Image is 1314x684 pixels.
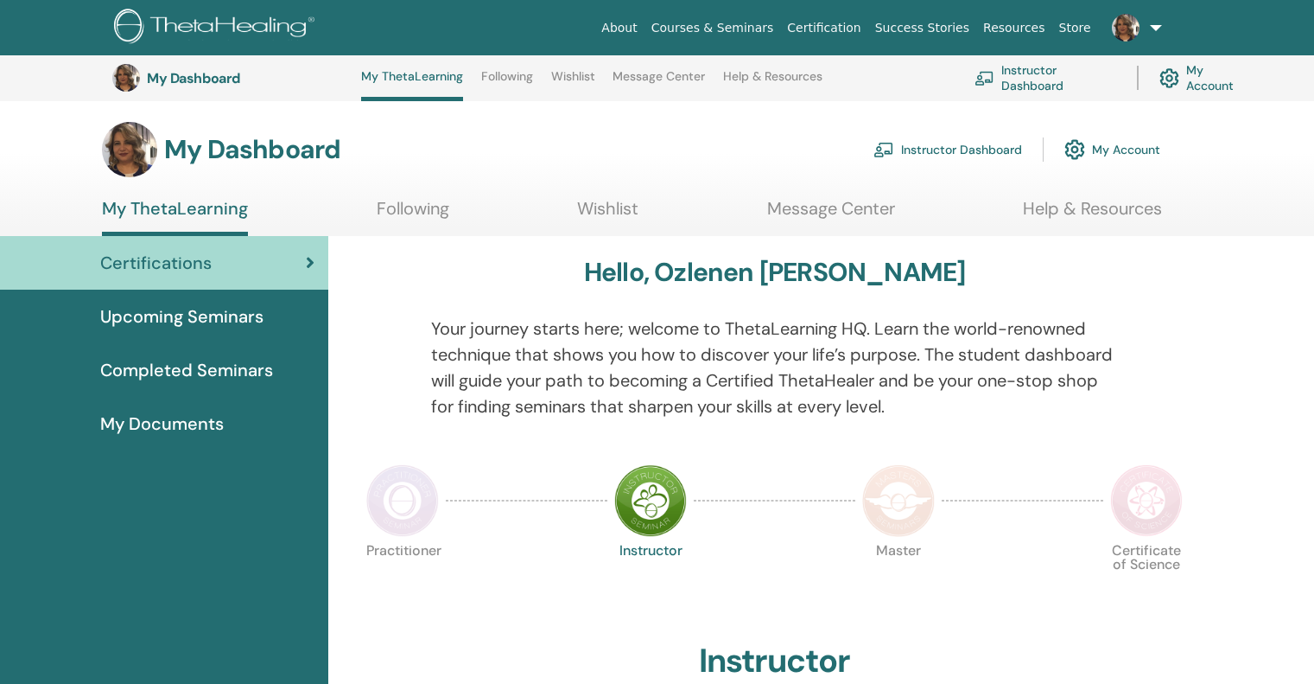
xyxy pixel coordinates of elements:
[974,71,994,86] img: chalkboard-teacher.svg
[100,304,263,329] span: Upcoming Seminars
[780,12,867,44] a: Certification
[100,357,273,383] span: Completed Seminars
[481,69,533,97] a: Following
[594,12,644,44] a: About
[699,642,850,681] h2: Instructor
[100,411,224,437] span: My Documents
[1112,14,1139,42] img: default.jpg
[873,142,894,157] img: chalkboard-teacher.svg
[114,9,321,48] img: logo.png
[976,12,1052,44] a: Resources
[377,198,449,232] a: Following
[366,464,439,537] img: Practitioner
[723,69,822,97] a: Help & Resources
[577,198,638,232] a: Wishlist
[164,134,340,165] h3: My Dashboard
[147,70,320,86] h3: My Dashboard
[112,64,140,92] img: default.jpg
[873,131,1022,169] a: Instructor Dashboard
[1159,59,1251,97] a: My Account
[868,12,976,44] a: Success Stories
[102,198,248,236] a: My ThetaLearning
[1052,12,1098,44] a: Store
[1064,135,1085,164] img: cog.svg
[614,464,687,537] img: Instructor
[767,198,895,232] a: Message Center
[102,122,157,177] img: default.jpg
[644,12,781,44] a: Courses & Seminars
[366,544,439,617] p: Practitioner
[862,544,935,617] p: Master
[551,69,595,97] a: Wishlist
[1064,131,1160,169] a: My Account
[1110,464,1183,537] img: Certificate of Science
[613,69,705,97] a: Message Center
[1110,544,1183,617] p: Certificate of Science
[862,464,935,537] img: Master
[361,69,463,101] a: My ThetaLearning
[974,59,1116,97] a: Instructor Dashboard
[100,250,212,276] span: Certifications
[614,544,687,617] p: Instructor
[431,316,1119,419] p: Your journey starts here; welcome to ThetaLearning HQ. Learn the world-renowned technique that sh...
[1159,64,1179,93] img: cog.svg
[584,257,966,288] h3: Hello, Ozlenen [PERSON_NAME]
[1023,198,1162,232] a: Help & Resources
